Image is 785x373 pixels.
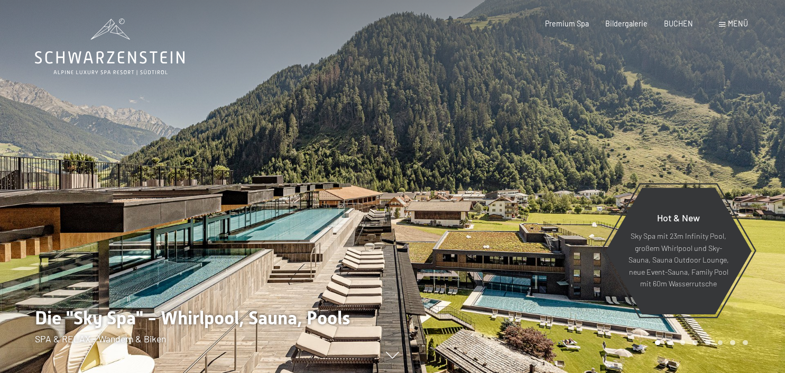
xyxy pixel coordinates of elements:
a: Bildergalerie [605,19,648,28]
div: Carousel Page 3 [680,340,686,346]
div: Carousel Page 1 (Current Slide) [655,340,660,346]
a: Premium Spa [545,19,589,28]
span: Menü [728,19,748,28]
a: BUCHEN [664,19,693,28]
div: Carousel Page 2 [668,340,673,346]
div: Carousel Page 6 [718,340,723,346]
a: Hot & New Sky Spa mit 23m Infinity Pool, großem Whirlpool und Sky-Sauna, Sauna Outdoor Lounge, ne... [605,187,752,315]
div: Carousel Pagination [651,340,747,346]
span: Hot & New [657,212,700,223]
div: Carousel Page 7 [730,340,735,346]
div: Carousel Page 5 [705,340,710,346]
div: Carousel Page 4 [692,340,698,346]
div: Carousel Page 8 [743,340,748,346]
p: Sky Spa mit 23m Infinity Pool, großem Whirlpool und Sky-Sauna, Sauna Outdoor Lounge, neue Event-S... [628,230,729,290]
